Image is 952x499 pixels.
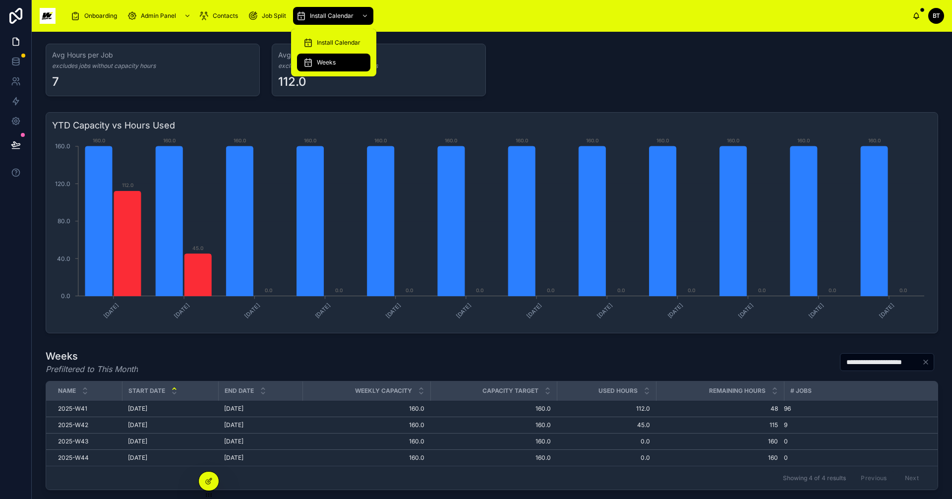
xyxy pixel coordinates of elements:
a: 160.0 [308,405,424,413]
span: [DATE] [128,421,147,429]
text: 0.0 [617,287,625,293]
a: 112.0 [563,405,650,413]
a: 9 [784,421,926,429]
text: 0.0 [899,287,907,293]
span: [DATE] [224,421,243,429]
text: 160.0 [93,137,105,143]
span: 0 [784,437,788,445]
a: 160.0 [436,421,551,429]
span: 96 [784,405,791,413]
span: 160.0 [308,437,424,445]
text: 160.0 [234,137,246,143]
text: 160.0 [727,137,739,143]
span: 2025-W41 [58,405,87,413]
span: 160.0 [436,437,551,445]
text: 160.0 [797,137,810,143]
text: 160.0 [868,137,881,143]
text: 0.0 [547,287,554,293]
a: Onboarding [67,7,124,25]
a: Install Calendar [293,7,373,25]
span: Capacity Target [482,387,538,395]
span: [DATE] [128,454,147,462]
tspan: 160.0 [55,142,70,150]
a: 2025-W42 [58,421,116,429]
a: 160.0 [308,454,424,462]
a: 160.0 [308,421,424,429]
text: [DATE] [525,302,543,319]
span: End Date [225,387,254,395]
text: 112.0 [122,182,133,188]
text: 160.0 [445,137,457,143]
span: 9 [784,421,787,429]
span: Remaining Hours [709,387,766,395]
a: [DATE] [128,421,212,429]
span: 2025-W42 [58,421,88,429]
tspan: 40.0 [57,255,70,262]
a: 160.0 [436,454,551,462]
a: 45.0 [563,421,650,429]
tspan: 0.0 [61,292,70,300]
a: Weeks [297,54,370,71]
a: 115 [662,421,778,429]
text: 160.0 [304,137,316,143]
span: Name [58,387,76,395]
a: 160 [662,454,778,462]
span: Install Calendar [317,39,360,47]
em: excludes jobs without capacity hours [52,62,253,70]
tspan: 120.0 [55,180,70,187]
text: [DATE] [878,302,895,319]
a: 2025-W41 [58,405,116,413]
a: 160.0 [436,405,551,413]
a: 0.0 [563,454,650,462]
span: Start Date [128,387,165,395]
a: 160 [662,437,778,445]
span: [DATE] [224,405,243,413]
a: [DATE] [128,437,212,445]
span: [DATE] [224,454,243,462]
a: 48 [662,405,778,413]
span: Showing 4 of 4 results [783,474,846,482]
text: [DATE] [596,302,614,319]
a: Install Calendar [297,34,370,52]
a: [DATE] [224,405,297,413]
a: 96 [784,405,926,413]
span: Onboarding [84,12,117,20]
text: [DATE] [102,302,120,319]
a: 0.0 [563,437,650,445]
text: [DATE] [737,302,755,319]
a: Admin Panel [124,7,196,25]
h1: Weeks [46,349,138,363]
a: [DATE] [224,454,297,462]
a: Job Split [245,7,293,25]
span: Weekly Capacity [355,387,412,395]
a: [DATE] [128,405,212,413]
span: Weeks [317,59,336,66]
text: [DATE] [384,302,402,319]
span: Contacts [213,12,238,20]
h3: YTD Capacity vs Hours Used [52,119,932,132]
text: 160.0 [656,137,669,143]
h3: Avg Hours per Week [278,50,479,60]
span: 2025-W44 [58,454,89,462]
text: [DATE] [314,302,332,319]
a: Contacts [196,7,245,25]
span: BT [933,12,940,20]
div: chart [52,136,932,327]
span: [DATE] [224,437,243,445]
span: # Jobs [790,387,812,395]
text: 160.0 [163,137,176,143]
text: 0.0 [688,287,695,293]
